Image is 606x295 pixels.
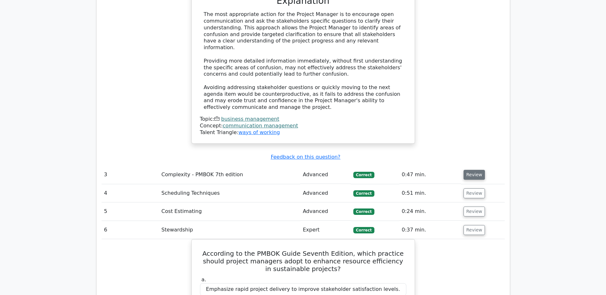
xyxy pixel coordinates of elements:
td: Expert [300,221,351,239]
td: Advanced [300,184,351,202]
div: Topic: [200,116,406,123]
td: Advanced [300,166,351,184]
td: Scheduling Techniques [159,184,300,202]
button: Review [464,170,485,180]
div: Concept: [200,123,406,129]
a: Feedback on this question? [271,154,340,160]
td: 0:47 min. [399,166,461,184]
a: communication management [223,123,298,129]
td: Cost Estimating [159,202,300,221]
td: Stewardship [159,221,300,239]
span: Correct [353,190,374,197]
div: Talent Triangle: [200,116,406,136]
span: a. [202,276,206,283]
a: ways of working [238,129,280,135]
button: Review [464,188,485,198]
h5: According to the PMBOK Guide Seventh Edition, which practice should project managers adopt to enh... [199,250,407,273]
td: 6 [102,221,159,239]
td: 0:37 min. [399,221,461,239]
td: 0:24 min. [399,202,461,221]
span: Correct [353,227,374,233]
div: The most appropriate action for the Project Manager is to encourage open communication and ask th... [204,11,403,111]
span: Correct [353,208,374,215]
td: Complexity - PMBOK 7th edition [159,166,300,184]
td: 0:51 min. [399,184,461,202]
td: 5 [102,202,159,221]
button: Review [464,207,485,216]
td: Advanced [300,202,351,221]
button: Review [464,225,485,235]
a: business management [221,116,279,122]
td: 3 [102,166,159,184]
span: Correct [353,172,374,178]
td: 4 [102,184,159,202]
